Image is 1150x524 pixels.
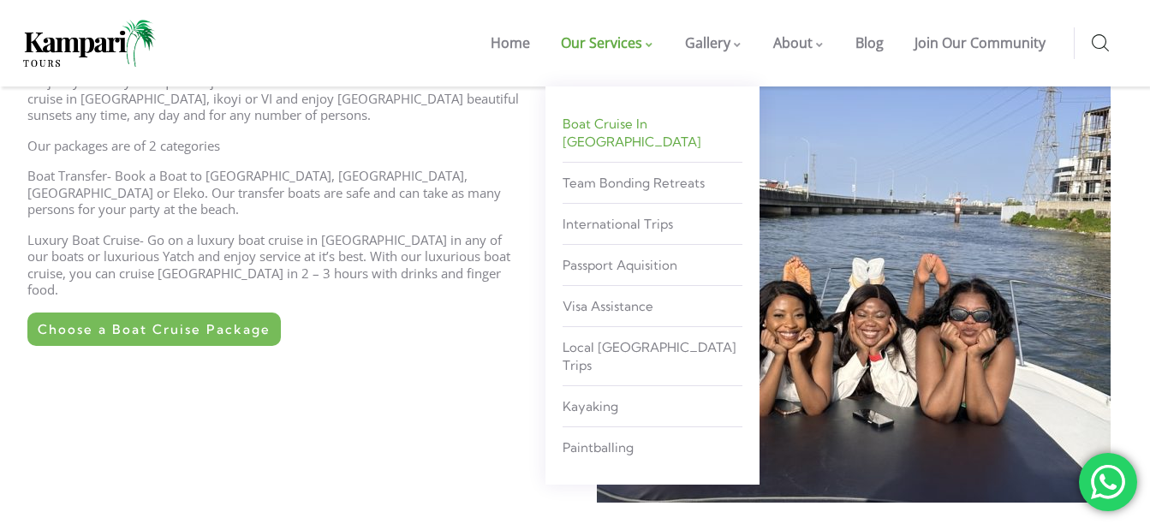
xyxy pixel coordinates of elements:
[563,432,742,463] a: Paintballing
[563,257,677,273] span: Passport Aquisition
[27,232,525,299] p: Luxury Boat Cruise- Go on a luxury boat cruise in [GEOGRAPHIC_DATA] in any of our boats or luxuri...
[27,138,525,155] p: Our packages are of 2 categories
[563,216,673,232] span: International Trips
[563,331,742,381] a: Local [GEOGRAPHIC_DATA] Trips
[563,398,618,414] span: kayaking
[27,57,525,124] p: No matter your budget and numbers of friends, we’ve got you. Rent an luxury boat for just you and...
[773,33,813,52] span: About
[38,323,271,336] span: Choose a Boat Cruise Package
[563,290,742,322] a: Visa Assistance
[563,298,653,314] span: Visa Assistance
[563,167,742,199] a: Team Bonding Retreats
[27,168,525,218] p: Boat Transfer- Book a Boat to [GEOGRAPHIC_DATA], [GEOGRAPHIC_DATA], [GEOGRAPHIC_DATA] or Eleko. O...
[563,116,701,150] span: Boat Cruise in [GEOGRAPHIC_DATA]
[27,313,281,346] a: Choose a Boat Cruise Package
[563,249,742,281] a: Passport Aquisition
[563,175,705,191] span: Team Bonding Retreats
[597,40,1111,503] img: Affordable boat cruise
[491,33,530,52] span: Home
[563,339,736,373] span: Local [GEOGRAPHIC_DATA] Trips
[563,390,742,422] a: kayaking
[855,33,884,52] span: Blog
[915,33,1046,52] span: Join Our Community
[563,208,742,240] a: International Trips
[685,33,730,52] span: Gallery
[23,20,156,67] img: Home
[1079,453,1137,511] div: Get a boat now!!
[563,439,634,456] span: Paintballing
[563,108,742,158] a: Boat Cruise in [GEOGRAPHIC_DATA]
[561,33,642,52] span: Our Services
